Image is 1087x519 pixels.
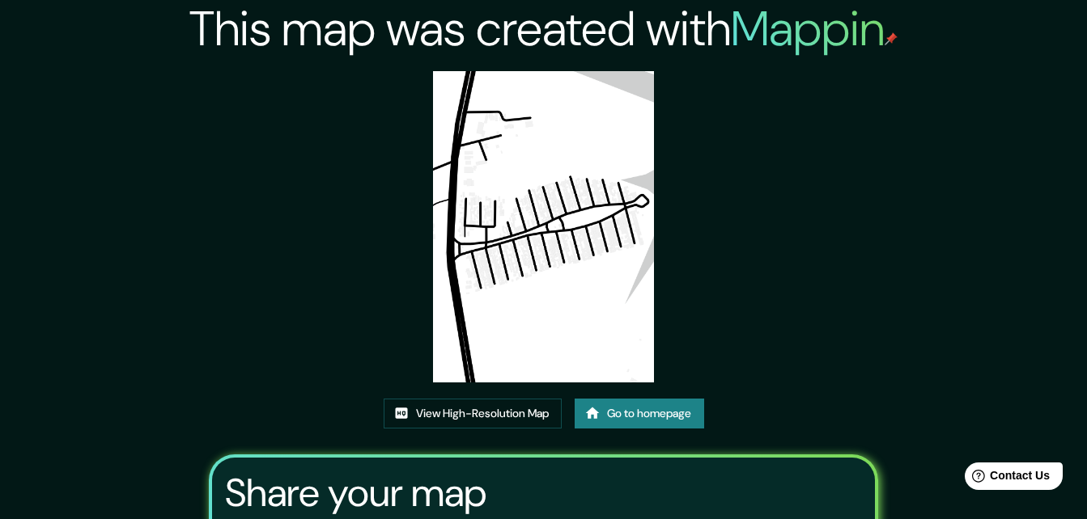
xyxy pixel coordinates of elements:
img: mappin-pin [885,32,898,45]
a: Go to homepage [575,399,704,428]
a: View High-Resolution Map [384,399,562,428]
img: created-map [433,71,653,382]
h3: Share your map [225,470,486,516]
iframe: Help widget launcher [943,456,1069,501]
